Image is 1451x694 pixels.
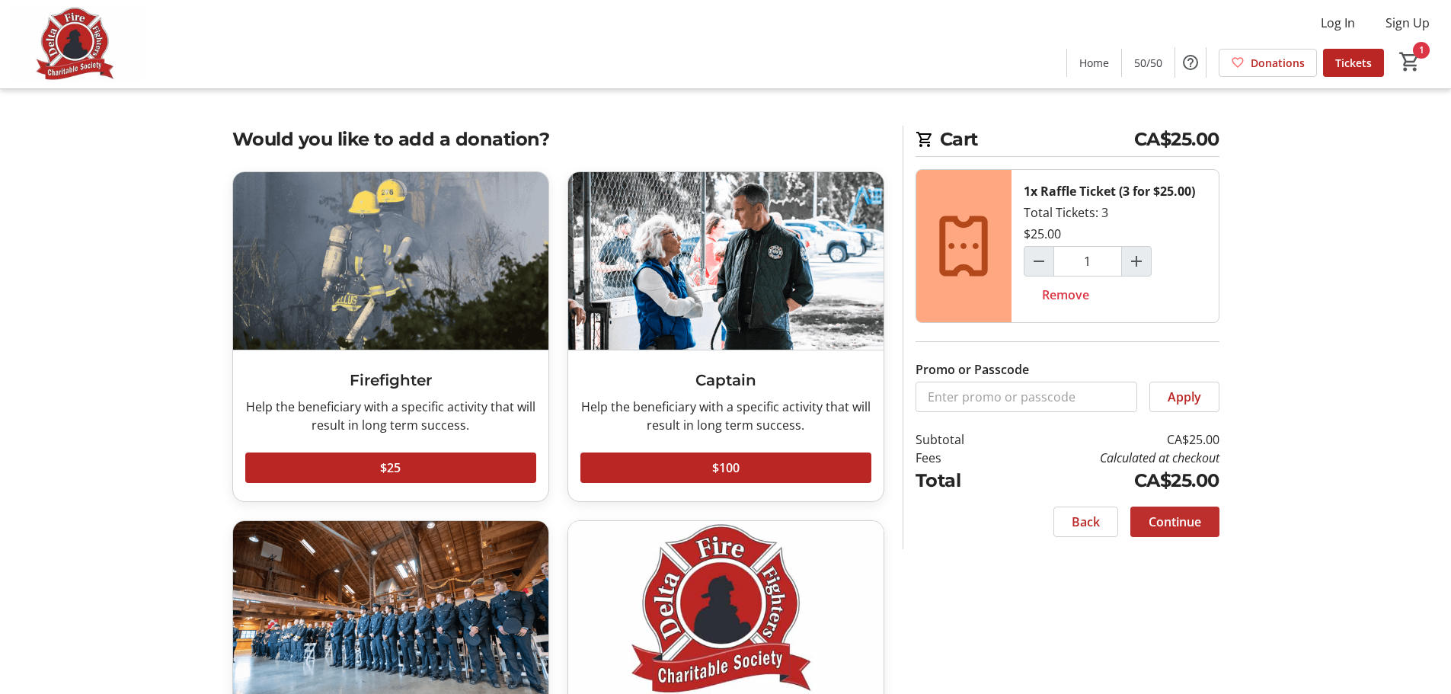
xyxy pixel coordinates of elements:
[233,172,548,350] img: Firefighter
[1134,126,1219,153] span: CA$25.00
[1042,286,1089,304] span: Remove
[1168,388,1201,406] span: Apply
[1251,55,1305,71] span: Donations
[245,453,536,483] button: $25
[9,6,145,82] img: Delta Firefighters Charitable Society's Logo
[916,382,1137,412] input: Enter promo or passcode
[1149,382,1219,412] button: Apply
[245,398,536,434] div: Help the beneficiary with a specific activity that will result in long term success.
[1024,182,1195,200] div: 1x Raffle Ticket (3 for $25.00)
[380,459,401,477] span: $25
[1130,507,1219,537] button: Continue
[1053,246,1122,277] input: Raffle Ticket (3 for $25.00) Quantity
[245,369,536,392] h3: Firefighter
[916,430,1004,449] td: Subtotal
[1219,49,1317,77] a: Donations
[712,459,740,477] span: $100
[1012,170,1219,322] div: Total Tickets: 3
[1385,14,1430,32] span: Sign Up
[1067,49,1121,77] a: Home
[916,467,1004,494] td: Total
[1373,11,1442,35] button: Sign Up
[1323,49,1384,77] a: Tickets
[916,360,1029,379] label: Promo or Passcode
[1024,280,1107,310] button: Remove
[1072,513,1100,531] span: Back
[1321,14,1355,32] span: Log In
[1134,55,1162,71] span: 50/50
[1175,47,1206,78] button: Help
[916,449,1004,467] td: Fees
[1079,55,1109,71] span: Home
[1003,449,1219,467] td: Calculated at checkout
[1024,225,1061,243] div: $25.00
[1053,507,1118,537] button: Back
[1396,48,1424,75] button: Cart
[1149,513,1201,531] span: Continue
[580,369,871,392] h3: Captain
[232,126,884,153] h2: Would you like to add a donation?
[1003,430,1219,449] td: CA$25.00
[580,398,871,434] div: Help the beneficiary with a specific activity that will result in long term success.
[568,172,884,350] img: Captain
[1024,247,1053,276] button: Decrement by one
[1122,247,1151,276] button: Increment by one
[1335,55,1372,71] span: Tickets
[580,453,871,483] button: $100
[1003,467,1219,494] td: CA$25.00
[1122,49,1175,77] a: 50/50
[916,126,1219,157] h2: Cart
[1309,11,1367,35] button: Log In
